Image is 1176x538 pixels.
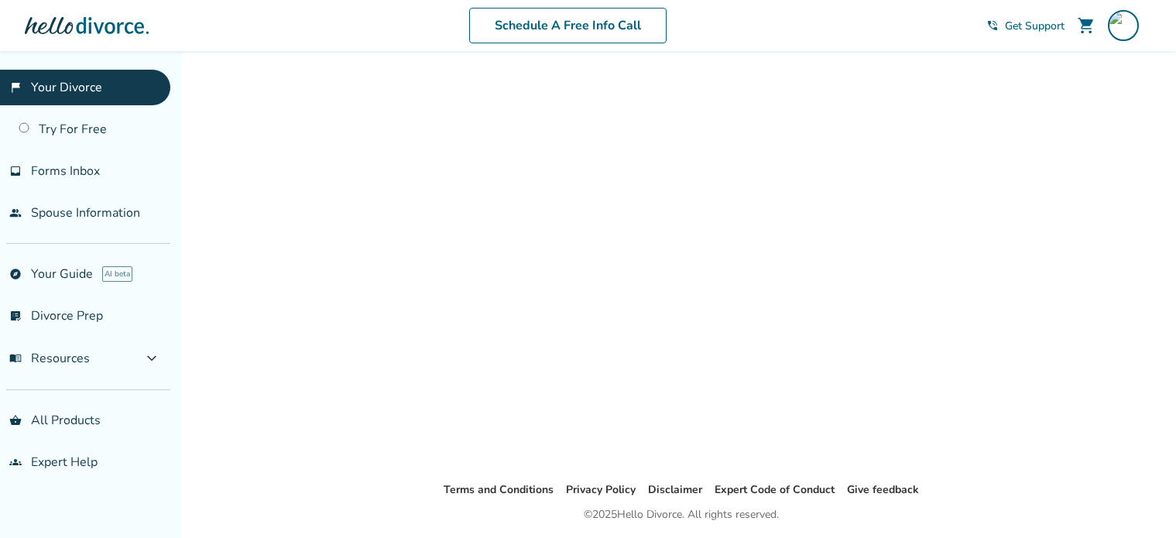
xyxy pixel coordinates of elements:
[1005,19,1065,33] span: Get Support
[31,163,100,180] span: Forms Inbox
[9,456,22,468] span: groups
[9,350,90,367] span: Resources
[469,8,667,43] a: Schedule A Free Info Call
[584,505,779,524] div: © 2025 Hello Divorce. All rights reserved.
[566,482,636,497] a: Privacy Policy
[9,207,22,219] span: people
[648,481,702,499] li: Disclaimer
[847,481,919,499] li: Give feedback
[102,266,132,282] span: AI beta
[9,165,22,177] span: inbox
[9,268,22,280] span: explore
[1108,10,1139,41] img: shwetha001@gmail.com
[9,81,22,94] span: flag_2
[9,414,22,427] span: shopping_basket
[986,19,1065,33] a: phone_in_talkGet Support
[142,349,161,368] span: expand_more
[9,310,22,322] span: list_alt_check
[986,19,999,32] span: phone_in_talk
[1077,16,1095,35] span: shopping_cart
[9,352,22,365] span: menu_book
[444,482,554,497] a: Terms and Conditions
[715,482,835,497] a: Expert Code of Conduct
